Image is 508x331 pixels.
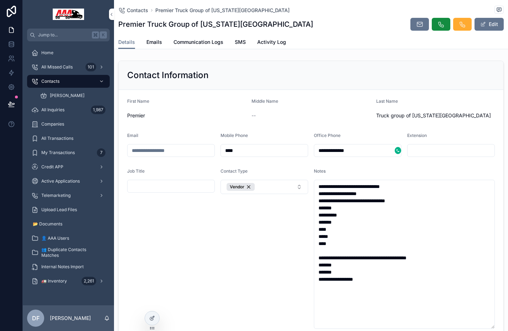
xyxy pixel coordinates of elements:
[50,93,84,98] span: [PERSON_NAME]
[23,41,114,297] div: scrollable content
[376,112,495,119] span: Truck group of [US_STATE][GEOGRAPHIC_DATA]
[127,112,246,119] span: Premier
[91,106,105,114] div: 1,987
[41,264,84,270] span: Internal Notes Import
[41,50,53,56] span: Home
[27,260,110,273] a: Internal Notes Import
[41,150,75,156] span: My Transactions
[27,118,110,131] a: Companies
[235,36,246,50] a: SMS
[32,314,40,322] span: DF
[173,39,223,46] span: Communication Logs
[257,36,286,50] a: Activity Log
[41,278,67,284] span: 🚛 Inventory
[314,168,326,174] span: Notes
[27,75,110,88] a: Contacts
[127,70,208,81] h2: Contact Information
[97,148,105,157] div: 7
[100,32,106,38] span: K
[41,207,77,213] span: Upload Lead Files
[27,46,110,59] a: Home
[27,161,110,173] a: Credit APP
[27,61,110,73] a: All Missed Calls101
[230,184,244,190] span: Vendor
[53,9,84,20] img: App logo
[252,112,256,119] span: --
[41,235,69,241] span: 👤 AAA Users
[41,247,103,258] span: 👥 Duplicate Contacts Matches
[38,32,89,38] span: Jump to...
[85,63,96,71] div: 101
[27,203,110,216] a: Upload Lead Files
[36,89,110,102] a: [PERSON_NAME]
[127,7,148,14] span: Contacts
[475,18,504,31] button: Edit
[41,121,64,127] span: Companies
[41,136,73,141] span: All Transactions
[27,232,110,245] a: 👤 AAA Users
[146,39,162,46] span: Emails
[41,107,64,113] span: All Inquiries
[146,36,162,50] a: Emails
[252,98,278,104] span: Middle Name
[127,133,138,138] span: Email
[50,315,91,322] p: [PERSON_NAME]
[221,180,308,194] button: Select Button
[127,168,145,174] span: Job Title
[376,98,398,104] span: Last Name
[257,39,286,46] span: Activity Log
[27,29,110,41] button: Jump to...K
[27,218,110,230] a: 📂 Documents
[33,221,62,227] span: 📂 Documents
[407,133,427,138] span: Extension
[235,39,246,46] span: SMS
[41,193,71,198] span: Telemarketing
[41,164,63,170] span: Credit APP
[27,132,110,145] a: All Transactions
[127,98,149,104] span: First Name
[27,275,110,287] a: 🚛 Inventory2,261
[227,183,255,191] button: Unselect 12
[27,146,110,159] a: My Transactions7
[41,78,59,84] span: Contacts
[27,103,110,116] a: All Inquiries1,987
[41,178,80,184] span: Active Applications
[118,7,148,14] a: Contacts
[27,246,110,259] a: 👥 Duplicate Contacts Matches
[82,277,96,285] div: 2,261
[155,7,290,14] a: Premier Truck Group of [US_STATE][GEOGRAPHIC_DATA]
[173,36,223,50] a: Communication Logs
[118,39,135,46] span: Details
[314,133,341,138] span: Office Phone
[118,36,135,49] a: Details
[221,168,248,174] span: Contact Type
[27,189,110,202] a: Telemarketing
[118,19,313,29] h1: Premier Truck Group of [US_STATE][GEOGRAPHIC_DATA]
[221,133,248,138] span: Mobile Phone
[41,64,73,70] span: All Missed Calls
[27,175,110,188] a: Active Applications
